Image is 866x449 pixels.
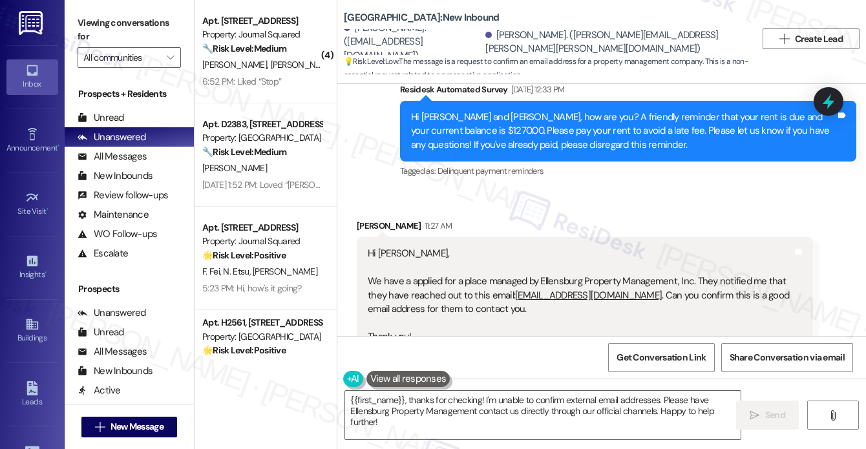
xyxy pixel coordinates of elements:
a: Leads [6,377,58,412]
span: : The message is a request to confirm an email address for a property management company. This is... [344,55,756,83]
b: [GEOGRAPHIC_DATA]: New Inbound [344,11,499,25]
div: Unanswered [78,131,146,144]
div: Apt. H2561, [STREET_ADDRESS][PERSON_NAME] [202,316,322,329]
div: WO Follow-ups [78,227,157,241]
div: Residesk Automated Survey [400,83,856,101]
span: • [47,205,48,214]
label: Viewing conversations for [78,13,181,47]
strong: 💡 Risk Level: Low [344,56,398,67]
div: All Messages [78,150,147,163]
span: [PERSON_NAME] [271,59,335,70]
button: Send [736,401,799,430]
input: All communities [83,47,160,68]
a: Inbox [6,59,58,94]
span: Get Conversation Link [617,351,706,364]
div: Tagged as: [400,162,856,180]
span: F. Fei [202,266,223,277]
span: Share Conversation via email [730,351,845,364]
div: [DATE] 12:33 PM [508,83,565,96]
div: Property: Journal Squared [202,28,322,41]
div: Prospects [65,282,194,296]
div: 11:27 AM [421,219,452,233]
button: New Message [81,417,177,437]
span: • [45,268,47,277]
i:  [779,34,789,44]
div: Apt. [STREET_ADDRESS] [202,221,322,235]
a: Insights • [6,250,58,285]
div: Unread [78,326,124,339]
div: Review follow-ups [78,189,168,202]
div: 5:23 PM: Hi, how's it going? [202,282,301,294]
strong: 🌟 Risk Level: Positive [202,344,286,356]
button: Create Lead [763,28,860,49]
i:  [750,410,759,421]
div: Property: Journal Squared [202,235,322,248]
div: Follow Ups [78,403,137,417]
strong: 🔧 Risk Level: Medium [202,146,286,158]
div: Maintenance [78,208,149,222]
div: Prospects + Residents [65,87,194,101]
span: • [58,141,59,151]
span: New Message [111,420,164,433]
button: Get Conversation Link [608,343,714,372]
div: Escalate [78,247,128,260]
img: ResiDesk Logo [19,11,45,35]
i:  [828,410,838,421]
i:  [167,52,174,63]
strong: 🔧 Risk Level: Medium [202,43,286,54]
span: Send [765,408,785,422]
i:  [95,422,105,432]
a: Buildings [6,313,58,348]
span: N. Etsu [223,266,253,277]
div: Unanswered [78,306,146,320]
span: Delinquent payment reminders [438,165,544,176]
div: Hi [PERSON_NAME] and [PERSON_NAME], how are you? A friendly reminder that your rent is due and yo... [411,110,836,152]
div: [PERSON_NAME]. ([PERSON_NAME][EMAIL_ADDRESS][PERSON_NAME][PERSON_NAME][DOMAIN_NAME]) [485,28,746,56]
span: [PERSON_NAME] [202,162,267,174]
span: [PERSON_NAME] [202,59,271,70]
div: Property: [GEOGRAPHIC_DATA] [202,330,322,344]
button: Share Conversation via email [721,343,853,372]
a: [EMAIL_ADDRESS][DOMAIN_NAME] [515,289,662,302]
span: Create Lead [795,32,843,46]
div: [PERSON_NAME] [357,219,813,237]
div: New Inbounds [78,364,153,378]
div: [PERSON_NAME]. ([EMAIL_ADDRESS][DOMAIN_NAME]) [344,21,482,63]
div: New Inbounds [78,169,153,183]
textarea: {{first_name}}, thanks for checking! I'm unable to confirm external email addresses. Please have ... [345,391,741,439]
div: Apt. [STREET_ADDRESS] [202,14,322,28]
div: Active [78,384,121,397]
div: Unread [78,111,124,125]
strong: 🌟 Risk Level: Positive [202,249,286,261]
div: Hi [PERSON_NAME], We have a applied for a place managed by Ellensburg Property Management, Inc. T... [368,247,792,357]
span: [PERSON_NAME] [253,266,317,277]
a: Site Visit • [6,187,58,222]
div: 6:52 PM: Liked “Stop” [202,76,281,87]
div: All Messages [78,345,147,359]
div: Property: [GEOGRAPHIC_DATA] [202,131,322,145]
div: Apt. D2383, [STREET_ADDRESS][PERSON_NAME] [202,118,322,131]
